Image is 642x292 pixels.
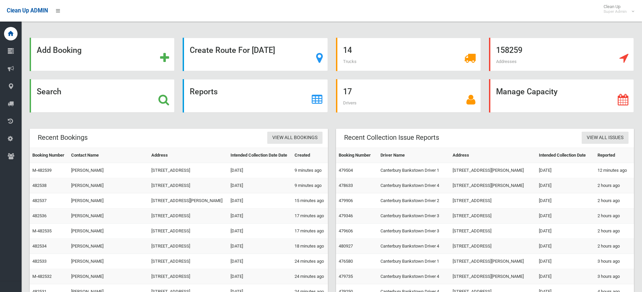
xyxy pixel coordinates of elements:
[378,239,450,254] td: Canterbury Bankstown Driver 4
[378,178,450,193] td: Canterbury Bankstown Driver 4
[68,148,149,163] th: Contact Name
[339,183,353,188] a: 478633
[149,254,228,269] td: [STREET_ADDRESS]
[595,178,634,193] td: 2 hours ago
[450,148,536,163] th: Address
[68,163,149,178] td: [PERSON_NAME]
[32,183,47,188] a: 482538
[32,198,47,203] a: 482537
[595,254,634,269] td: 3 hours ago
[37,45,82,55] strong: Add Booking
[450,193,536,208] td: [STREET_ADDRESS]
[595,239,634,254] td: 2 hours ago
[343,87,352,96] strong: 17
[68,239,149,254] td: [PERSON_NAME]
[595,224,634,239] td: 2 hours ago
[149,148,228,163] th: Address
[604,9,627,14] small: Super Admin
[30,38,175,71] a: Add Booking
[68,178,149,193] td: [PERSON_NAME]
[228,193,292,208] td: [DATE]
[378,163,450,178] td: Canterbury Bankstown Driver 1
[228,178,292,193] td: [DATE]
[450,178,536,193] td: [STREET_ADDRESS][PERSON_NAME]
[343,59,357,64] span: Trucks
[183,38,328,71] a: Create Route For [DATE]
[450,254,536,269] td: [STREET_ADDRESS][PERSON_NAME]
[149,193,228,208] td: [STREET_ADDRESS][PERSON_NAME]
[228,148,292,163] th: Intended Collection Date Date
[228,208,292,224] td: [DATE]
[336,79,481,112] a: 17 Drivers
[32,168,52,173] a: M-482539
[339,228,353,233] a: 479606
[228,254,292,269] td: [DATE]
[496,59,517,64] span: Addresses
[536,193,595,208] td: [DATE]
[37,87,61,96] strong: Search
[292,269,328,284] td: 24 minutes ago
[489,79,634,112] a: Manage Capacity
[536,269,595,284] td: [DATE]
[450,224,536,239] td: [STREET_ADDRESS]
[582,132,629,144] a: View All Issues
[536,208,595,224] td: [DATE]
[378,208,450,224] td: Canterbury Bankstown Driver 3
[149,224,228,239] td: [STREET_ADDRESS]
[149,208,228,224] td: [STREET_ADDRESS]
[595,148,634,163] th: Reported
[149,239,228,254] td: [STREET_ADDRESS]
[536,148,595,163] th: Intended Collection Date
[228,269,292,284] td: [DATE]
[292,193,328,208] td: 15 minutes ago
[496,45,522,55] strong: 158259
[595,163,634,178] td: 12 minutes ago
[339,244,353,249] a: 480927
[32,274,52,279] a: M-482532
[378,269,450,284] td: Canterbury Bankstown Driver 4
[30,148,68,163] th: Booking Number
[32,228,52,233] a: M-482535
[595,193,634,208] td: 2 hours ago
[68,193,149,208] td: [PERSON_NAME]
[292,224,328,239] td: 17 minutes ago
[536,254,595,269] td: [DATE]
[536,239,595,254] td: [DATE]
[32,244,47,249] a: 482534
[336,148,378,163] th: Booking Number
[30,79,175,112] a: Search
[183,79,328,112] a: Reports
[489,38,634,71] a: 158259 Addresses
[339,274,353,279] a: 479735
[378,224,450,239] td: Canterbury Bankstown Driver 3
[228,163,292,178] td: [DATE]
[600,4,634,14] span: Clean Up
[32,259,47,264] a: 482533
[32,213,47,218] a: 482536
[343,45,352,55] strong: 14
[339,259,353,264] a: 476580
[267,132,323,144] a: View All Bookings
[228,239,292,254] td: [DATE]
[378,254,450,269] td: Canterbury Bankstown Driver 1
[68,269,149,284] td: [PERSON_NAME]
[149,269,228,284] td: [STREET_ADDRESS]
[292,254,328,269] td: 24 minutes ago
[68,254,149,269] td: [PERSON_NAME]
[292,208,328,224] td: 17 minutes ago
[292,148,328,163] th: Created
[292,178,328,193] td: 9 minutes ago
[343,100,357,105] span: Drivers
[339,198,353,203] a: 479906
[378,193,450,208] td: Canterbury Bankstown Driver 2
[68,224,149,239] td: [PERSON_NAME]
[536,224,595,239] td: [DATE]
[68,208,149,224] td: [PERSON_NAME]
[292,239,328,254] td: 18 minutes ago
[336,38,481,71] a: 14 Trucks
[190,45,275,55] strong: Create Route For [DATE]
[536,178,595,193] td: [DATE]
[190,87,218,96] strong: Reports
[450,269,536,284] td: [STREET_ADDRESS][PERSON_NAME]
[450,239,536,254] td: [STREET_ADDRESS]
